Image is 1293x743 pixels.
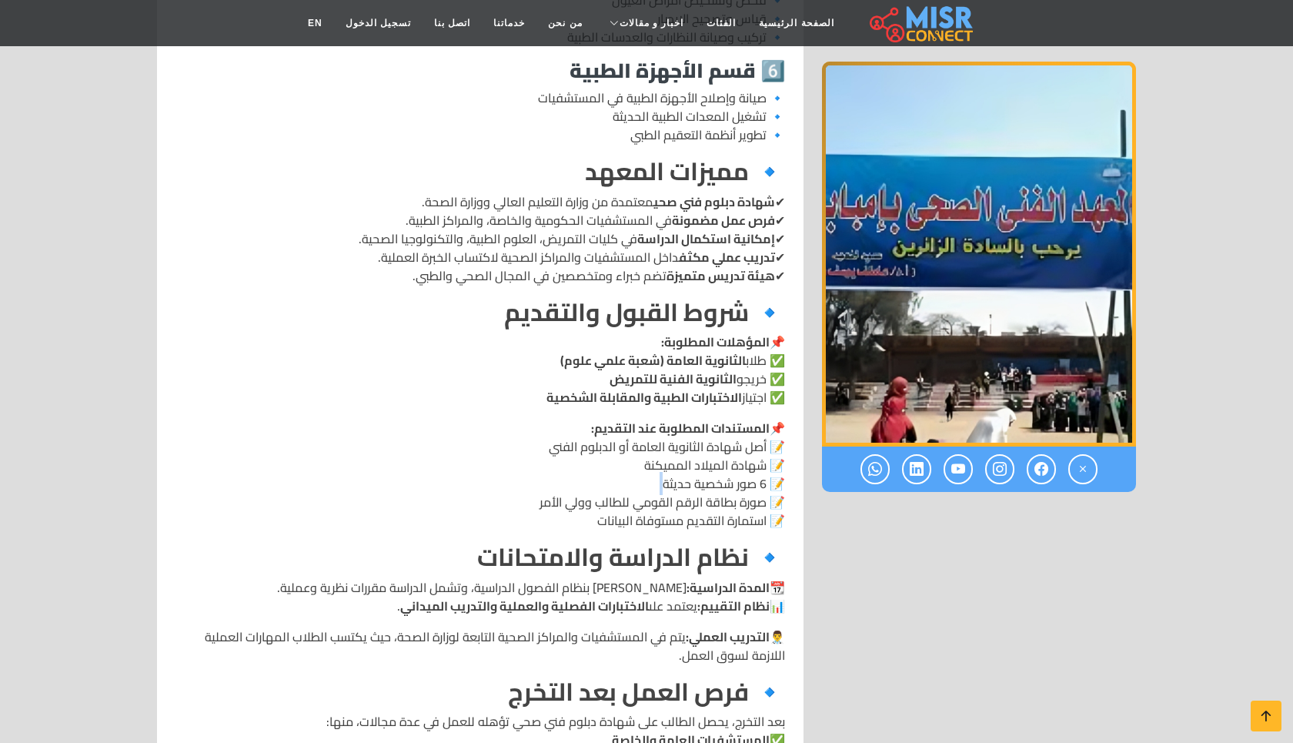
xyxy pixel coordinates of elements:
strong: فرص عمل مضمونة [672,209,775,232]
strong: الاختبارات الفصلية والعملية والتدريب الميداني [400,594,649,617]
a: من نحن [536,8,593,38]
strong: 6️⃣ قسم الأجهزة الطبية [570,52,785,89]
strong: المؤهلات المطلوبة: [661,330,770,353]
strong: تدريب عملي مكثف [679,246,775,269]
a: الفئات [695,8,747,38]
a: تسجيل الدخول [334,8,423,38]
a: EN [296,8,334,38]
strong: 🔹 نظام الدراسة والامتحانات [477,534,785,580]
strong: 🔹 مميزات المعهد [585,148,785,194]
strong: هيئة تدريس متميزة [667,264,775,287]
strong: التدريب العملي: [686,625,770,648]
strong: المدة الدراسية: [687,576,770,599]
p: 📌 ✅ طلاب ✅ خريجو ✅ اجتياز [175,333,785,407]
strong: الثانوية العامة (شعبة علمي علوم) [560,349,746,372]
a: خدماتنا [482,8,536,38]
img: main.misr_connect [870,4,973,42]
p: 📆 [PERSON_NAME] بنظام الفصول الدراسية، وتشمل الدراسة مقررات نظرية وعملية. 📊 يعتمد على . [175,578,785,615]
p: 📌 📝 أصل شهادة الثانوية العامة أو الدبلوم الفني 📝 شهادة الميلاد المميكنة 📝 6 صور شخصية حديثة 📝 صور... [175,419,785,530]
strong: 🔹 شروط القبول والتقديم [504,289,785,335]
strong: نظام التقييم: [697,594,770,617]
p: 🔹 صيانة وإصلاح الأجهزة الطبية في المستشفيات 🔹 تشغيل المعدات الطبية الحديثة 🔹 تطوير أنظمة التعقيم ... [175,89,785,144]
strong: الثانوية الفنية للتمريض [610,367,737,390]
strong: المستندات المطلوبة عند التقديم: [591,417,770,440]
span: اخبار و مقالات [620,16,684,30]
strong: شهادة دبلوم فني صحي [653,190,775,213]
a: اتصل بنا [423,8,482,38]
p: 👨‍⚕️ يتم في المستشفيات والمراكز الصحية التابعة لوزارة الصحة، حيث يكتسب الطلاب المهارات العملية ال... [175,628,785,664]
img: المعهد الفني الصحي بإمبابة [822,62,1136,447]
div: 1 / 1 [822,62,1136,447]
strong: إمكانية استكمال الدراسة [637,227,775,250]
strong: الاختبارات الطبية والمقابلة الشخصية [546,386,742,409]
strong: 🔹 فرص العمل بعد التخرج [508,668,785,715]
a: الصفحة الرئيسية [747,8,845,38]
p: ✔ معتمدة من وزارة التعليم العالي ووزارة الصحة. ✔ في المستشفيات الحكومية والخاصة، والمراكز الطبية.... [175,192,785,285]
a: اخبار و مقالات [594,8,696,38]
